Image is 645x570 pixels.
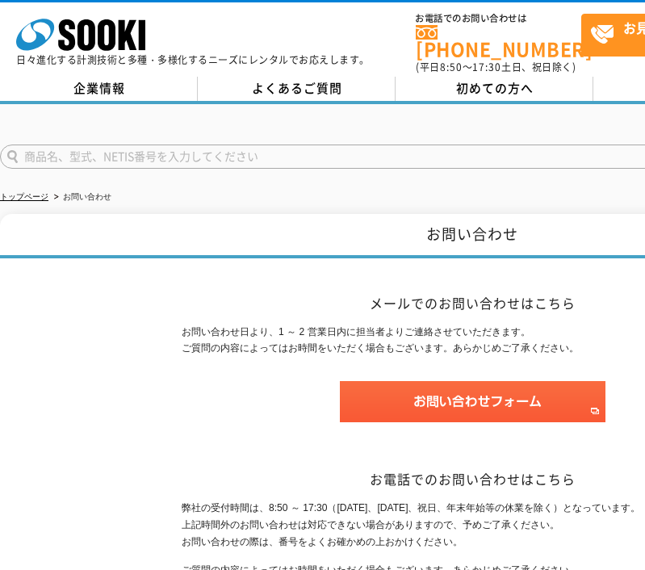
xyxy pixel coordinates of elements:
[396,77,593,101] a: 初めての方へ
[416,60,576,74] span: (平日 ～ 土日、祝日除く)
[416,25,581,58] a: [PHONE_NUMBER]
[416,14,581,23] span: お電話でのお問い合わせは
[16,55,370,65] p: 日々進化する計測技術と多種・多様化するニーズにレンタルでお応えします。
[51,189,111,206] li: お問い合わせ
[340,408,605,419] a: お問い合わせフォーム
[472,60,501,74] span: 17:30
[340,381,605,422] img: お問い合わせフォーム
[456,79,534,97] span: 初めての方へ
[198,77,396,101] a: よくあるご質問
[440,60,463,74] span: 8:50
